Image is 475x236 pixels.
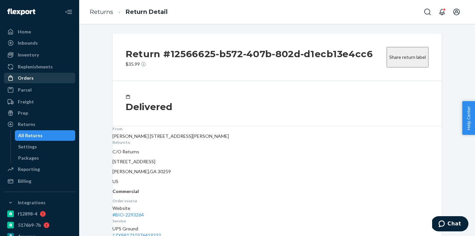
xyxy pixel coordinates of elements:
[18,155,39,161] div: Packages
[112,126,442,132] dt: From
[387,47,428,67] button: Share return label
[4,176,75,186] a: Billing
[450,5,463,19] button: Open account menu
[112,168,442,175] p: [PERSON_NAME] , GA 30259
[112,158,442,165] p: [STREET_ADDRESS]
[15,141,76,152] a: Settings
[432,216,468,233] iframe: Opens a widget where you can chat to one of our agents
[112,226,138,231] span: UPS Ground
[18,166,40,173] div: Reporting
[18,98,34,105] div: Freight
[18,87,32,93] div: Parcel
[84,2,173,22] ol: breadcrumbs
[90,8,113,16] a: Returns
[4,209,75,219] a: f12898-4
[112,148,442,155] p: C/O Returns
[4,73,75,83] a: Orders
[126,61,373,67] p: $35.99
[126,8,168,16] a: Return Detail
[18,143,37,150] div: Settings
[462,101,475,135] button: Help Center
[4,61,75,72] a: Replenishments
[18,52,39,58] div: Inventory
[126,47,373,61] h2: Return #12566625-b572-407b-802d-d1ecb13e4cc6
[18,28,31,35] div: Home
[7,9,35,15] img: Flexport logo
[18,132,43,139] div: All Returns
[18,178,31,184] div: Billing
[4,26,75,37] a: Home
[4,50,75,60] a: Inventory
[18,110,28,116] div: Prep
[18,199,46,206] div: Integrations
[4,119,75,130] a: Returns
[4,85,75,95] a: Parcel
[18,222,41,228] div: 5176b9-7b
[18,211,37,217] div: f12898-4
[4,97,75,107] a: Freight
[112,139,442,145] dt: Return to
[18,121,35,128] div: Returns
[62,5,75,19] button: Close Navigation
[112,178,442,185] p: US
[18,63,53,70] div: Replenishments
[112,212,144,217] a: #BIO-2293264
[126,101,428,113] h3: Delivered
[112,133,229,139] span: [PERSON_NAME] [STREET_ADDRESS][PERSON_NAME]
[112,218,442,224] dt: Service
[421,5,434,19] button: Open Search Box
[112,198,442,204] dt: Order source
[4,108,75,118] a: Prep
[4,220,75,230] a: 5176b9-7b
[112,205,442,218] div: Website
[18,75,34,81] div: Orders
[15,130,76,141] a: All Returns
[4,164,75,175] a: Reporting
[18,40,38,46] div: Inbounds
[4,197,75,208] button: Integrations
[435,5,449,19] button: Open notifications
[15,153,76,163] a: Packages
[112,188,139,194] strong: Commercial
[4,38,75,48] a: Inbounds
